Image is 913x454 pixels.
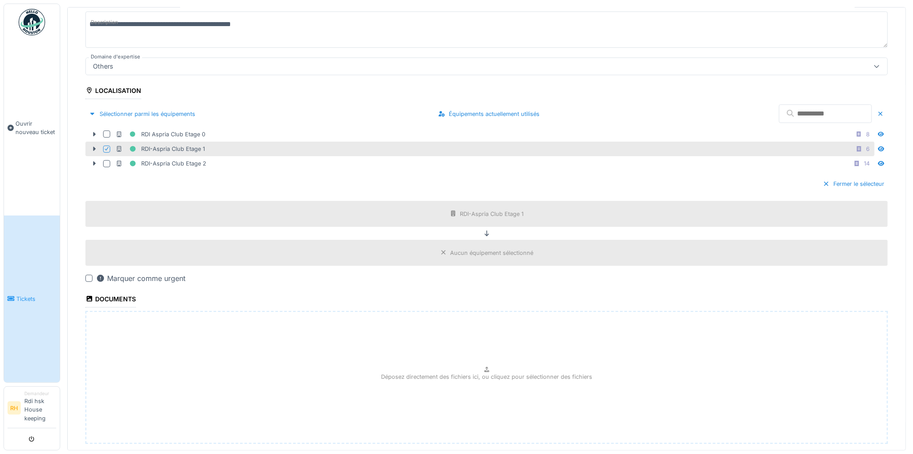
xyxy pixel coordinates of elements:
[89,62,117,71] div: Others
[8,390,56,428] a: RH DemandeurRdi hsk House keeping
[8,401,21,415] li: RH
[435,108,543,120] div: Équipements actuellement utilisés
[866,145,870,153] div: 6
[116,143,205,154] div: RDI-Aspria Club Etage 1
[24,390,56,397] div: Demandeur
[24,390,56,426] li: Rdi hsk House keeping
[16,295,56,303] span: Tickets
[4,40,60,215] a: Ouvrir nouveau ticket
[381,373,592,381] p: Déposez directement des fichiers ici, ou cliquez pour sélectionner des fichiers
[89,17,120,28] label: Description
[460,210,524,218] div: RDI-Aspria Club Etage 1
[451,249,534,257] div: Aucun équipement sélectionné
[116,129,205,140] div: RDI Aspria Club Etage 0
[96,273,185,284] div: Marquer comme urgent
[85,292,136,308] div: Documents
[15,119,56,136] span: Ouvrir nouveau ticket
[85,108,199,120] div: Sélectionner parmi les équipements
[19,9,45,35] img: Badge_color-CXgf-gQk.svg
[4,215,60,382] a: Tickets
[819,178,888,190] div: Fermer le sélecteur
[116,158,206,169] div: RDI-Aspria Club Etage 2
[864,159,870,168] div: 14
[866,130,870,139] div: 8
[89,53,142,61] label: Domaine d'expertise
[85,84,141,99] div: Localisation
